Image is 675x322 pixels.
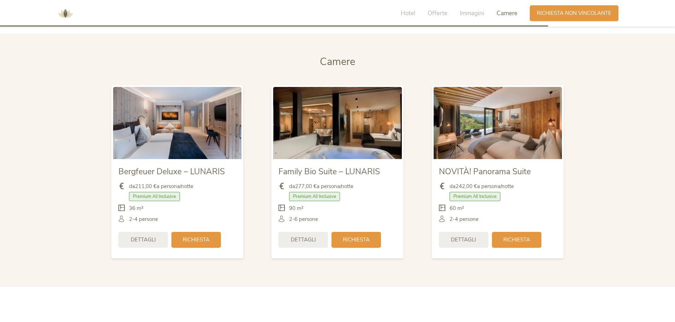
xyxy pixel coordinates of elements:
[503,236,530,244] span: Richiesta
[273,87,401,159] img: Family Bio Suite – LUNARIS
[131,236,156,244] span: Dettagli
[497,9,517,17] span: Camere
[289,183,353,190] span: da a persona/notte
[113,87,241,159] img: Bergfeuer Deluxe – LUNARIS
[183,236,210,244] span: Richiesta
[460,9,484,17] span: Immagini
[450,216,479,223] span: 2-4 persone
[291,236,316,244] span: Dettagli
[537,10,611,17] span: Richiesta non vincolante
[295,183,317,190] b: 277,00 €
[55,11,76,16] a: AMONTI & LUNARIS Wellnessresort
[129,183,193,190] span: da a persona/notte
[118,166,225,177] span: Bergfeuer Deluxe – LUNARIS
[434,87,562,159] img: NOVITÀ! Panorama Suite
[451,236,476,244] span: Dettagli
[343,236,370,244] span: Richiesta
[129,192,180,201] span: Premium All Inclusive
[456,183,477,190] b: 242,00 €
[129,205,143,212] span: 36 m²
[450,183,514,190] span: da a persona/notte
[289,205,304,212] span: 90 m²
[289,216,318,223] span: 2-6 persone
[129,216,158,223] span: 2-4 persone
[320,55,355,69] span: Camere
[450,205,464,212] span: 60 m²
[428,9,447,17] span: Offerte
[135,183,157,190] b: 211,00 €
[401,9,415,17] span: Hotel
[55,3,76,24] img: AMONTI & LUNARIS Wellnessresort
[278,166,380,177] span: Family Bio Suite – LUNARIS
[289,192,340,201] span: Premium All Inclusive
[439,166,531,177] span: NOVITÀ! Panorama Suite
[450,192,500,201] span: Premium All Inclusive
